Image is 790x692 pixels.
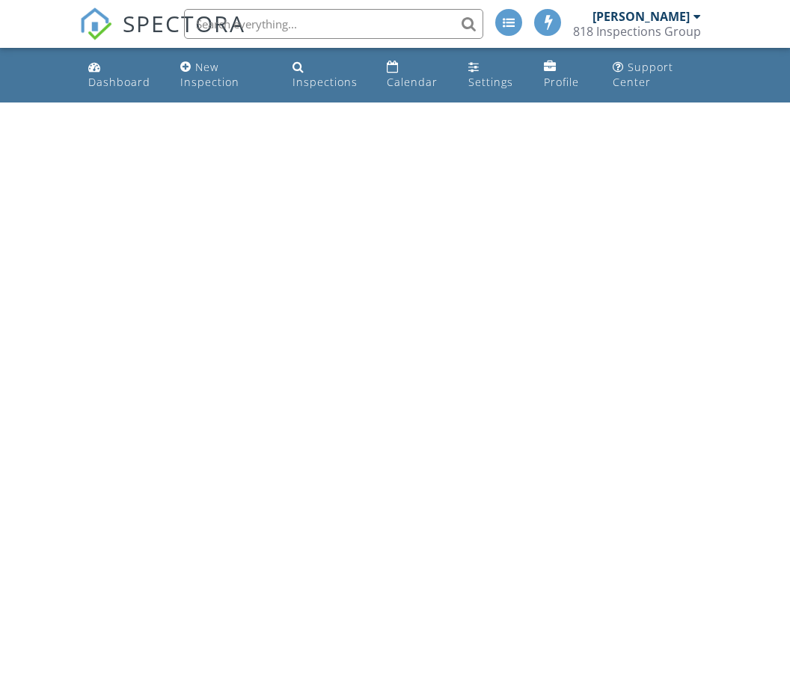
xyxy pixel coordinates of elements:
[592,9,690,24] div: [PERSON_NAME]
[573,24,701,39] div: 818 Inspections Group
[538,54,594,97] a: Profile
[79,7,112,40] img: The Best Home Inspection Software - Spectora
[613,60,673,89] div: Support Center
[174,54,275,97] a: New Inspection
[544,75,579,89] div: Profile
[468,75,513,89] div: Settings
[180,60,239,89] div: New Inspection
[123,7,245,39] span: SPECTORA
[387,75,438,89] div: Calendar
[184,9,483,39] input: Search everything...
[381,54,450,97] a: Calendar
[79,20,245,52] a: SPECTORA
[607,54,708,97] a: Support Center
[82,54,162,97] a: Dashboard
[287,54,369,97] a: Inspections
[462,54,526,97] a: Settings
[88,75,150,89] div: Dashboard
[293,75,358,89] div: Inspections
